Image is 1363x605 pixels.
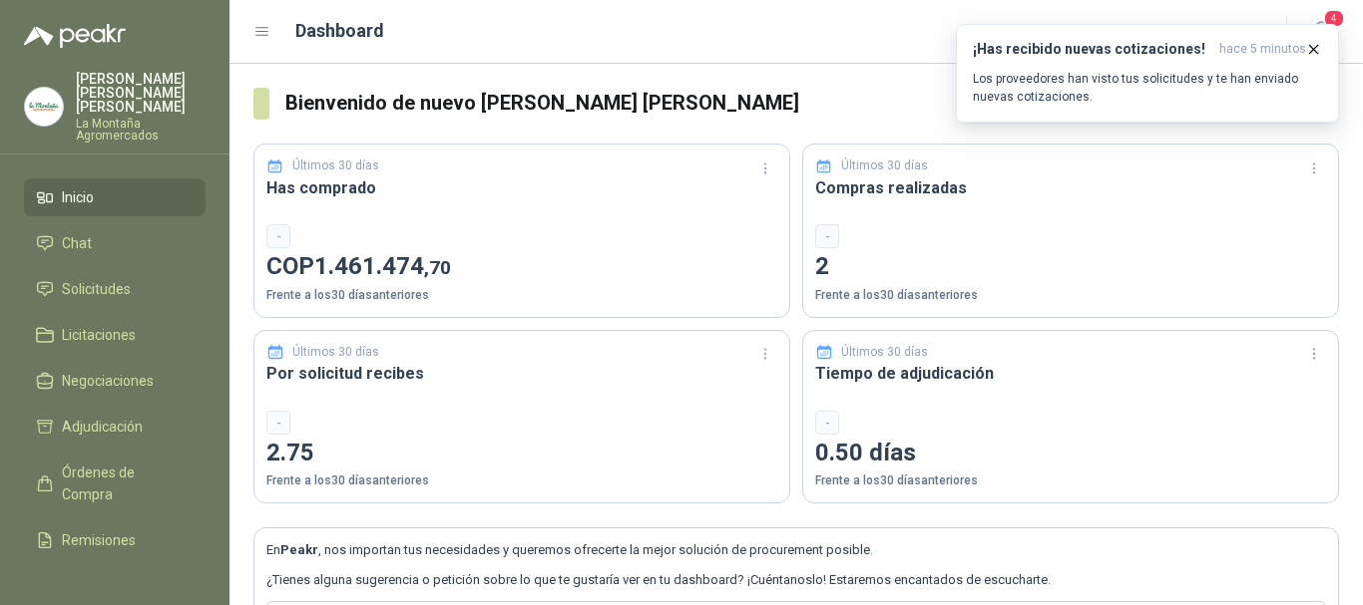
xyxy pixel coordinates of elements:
[24,270,206,308] a: Solicitudes
[292,156,379,175] p: Últimos 30 días
[266,224,290,248] div: -
[815,435,1326,472] p: 0.50 días
[266,570,1326,590] p: ¿Tienes alguna sugerencia o petición sobre lo que te gustaría ver en tu dashboard? ¡Cuéntanoslo! ...
[24,178,206,216] a: Inicio
[266,175,777,200] h3: Has comprado
[266,286,777,305] p: Frente a los 30 días anteriores
[24,316,206,354] a: Licitaciones
[62,186,94,208] span: Inicio
[24,224,206,262] a: Chat
[815,286,1326,305] p: Frente a los 30 días anteriores
[295,17,384,45] h1: Dashboard
[1303,14,1339,50] button: 4
[24,408,206,446] a: Adjudicación
[815,411,839,435] div: -
[956,24,1339,123] button: ¡Has recibido nuevas cotizaciones!hace 5 minutos Los proveedores han visto tus solicitudes y te h...
[62,529,136,551] span: Remisiones
[1323,9,1345,28] span: 4
[62,461,187,505] span: Órdenes de Compra
[841,343,928,362] p: Últimos 30 días
[973,70,1322,106] p: Los proveedores han visto tus solicitudes y te han enviado nuevas cotizaciones.
[266,248,777,286] p: COP
[815,248,1326,286] p: 2
[62,278,131,300] span: Solicitudes
[24,454,206,513] a: Órdenes de Compra
[973,41,1211,58] h3: ¡Has recibido nuevas cotizaciones!
[815,361,1326,386] h3: Tiempo de adjudicación
[24,521,206,559] a: Remisiones
[62,232,92,254] span: Chat
[24,24,126,48] img: Logo peakr
[292,343,379,362] p: Últimos 30 días
[815,175,1326,200] h3: Compras realizadas
[62,416,143,438] span: Adjudicación
[76,118,206,142] p: La Montaña Agromercados
[841,156,928,175] p: Últimos 30 días
[62,370,154,392] span: Negociaciones
[280,542,318,557] b: Peakr
[266,540,1326,560] p: En , nos importan tus necesidades y queremos ofrecerte la mejor solución de procurement posible.
[266,411,290,435] div: -
[314,252,451,280] span: 1.461.474
[266,361,777,386] h3: Por solicitud recibes
[1219,41,1306,58] span: hace 5 minutos
[76,72,206,114] p: [PERSON_NAME] [PERSON_NAME] [PERSON_NAME]
[24,362,206,400] a: Negociaciones
[266,435,777,472] p: 2.75
[815,224,839,248] div: -
[266,471,777,490] p: Frente a los 30 días anteriores
[285,88,1339,119] h3: Bienvenido de nuevo [PERSON_NAME] [PERSON_NAME]
[424,256,451,279] span: ,70
[815,471,1326,490] p: Frente a los 30 días anteriores
[25,88,63,126] img: Company Logo
[62,324,136,346] span: Licitaciones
